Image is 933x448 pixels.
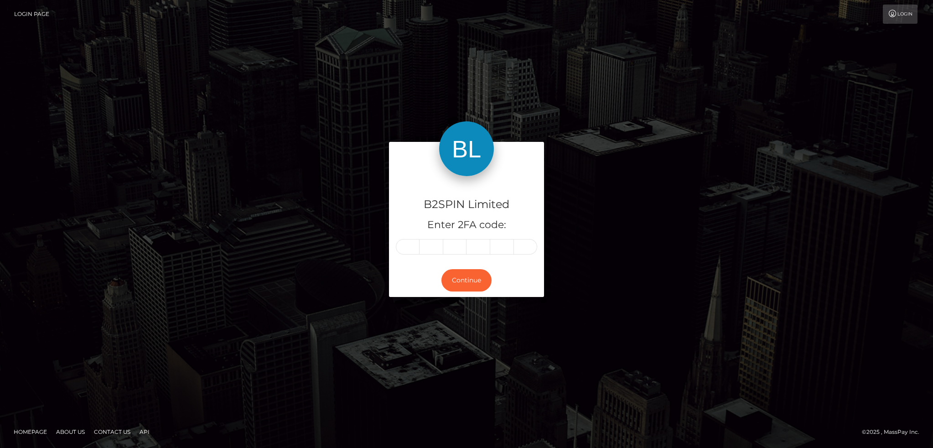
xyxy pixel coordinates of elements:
[883,5,917,24] a: Login
[396,218,537,232] h5: Enter 2FA code:
[14,5,49,24] a: Login Page
[862,427,926,437] div: © 2025 , MassPay Inc.
[441,269,492,292] button: Continue
[10,425,51,439] a: Homepage
[396,197,537,213] h4: B2SPIN Limited
[136,425,153,439] a: API
[439,121,494,176] img: B2SPIN Limited
[52,425,88,439] a: About Us
[90,425,134,439] a: Contact Us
